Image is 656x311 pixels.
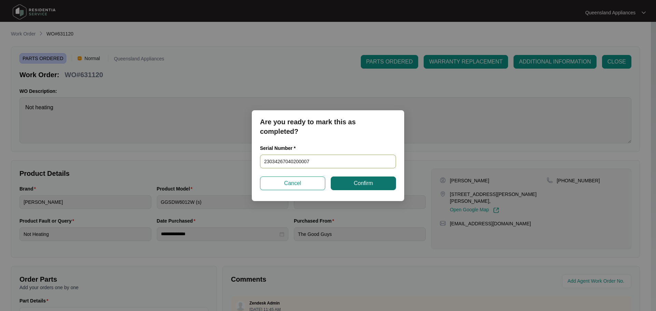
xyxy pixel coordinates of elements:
button: Confirm [331,176,396,190]
span: Confirm [354,179,373,187]
p: Are you ready to mark this as [260,117,396,127]
label: Serial Number * [260,145,301,152]
button: Cancel [260,176,325,190]
span: Cancel [284,179,301,187]
p: completed? [260,127,396,136]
